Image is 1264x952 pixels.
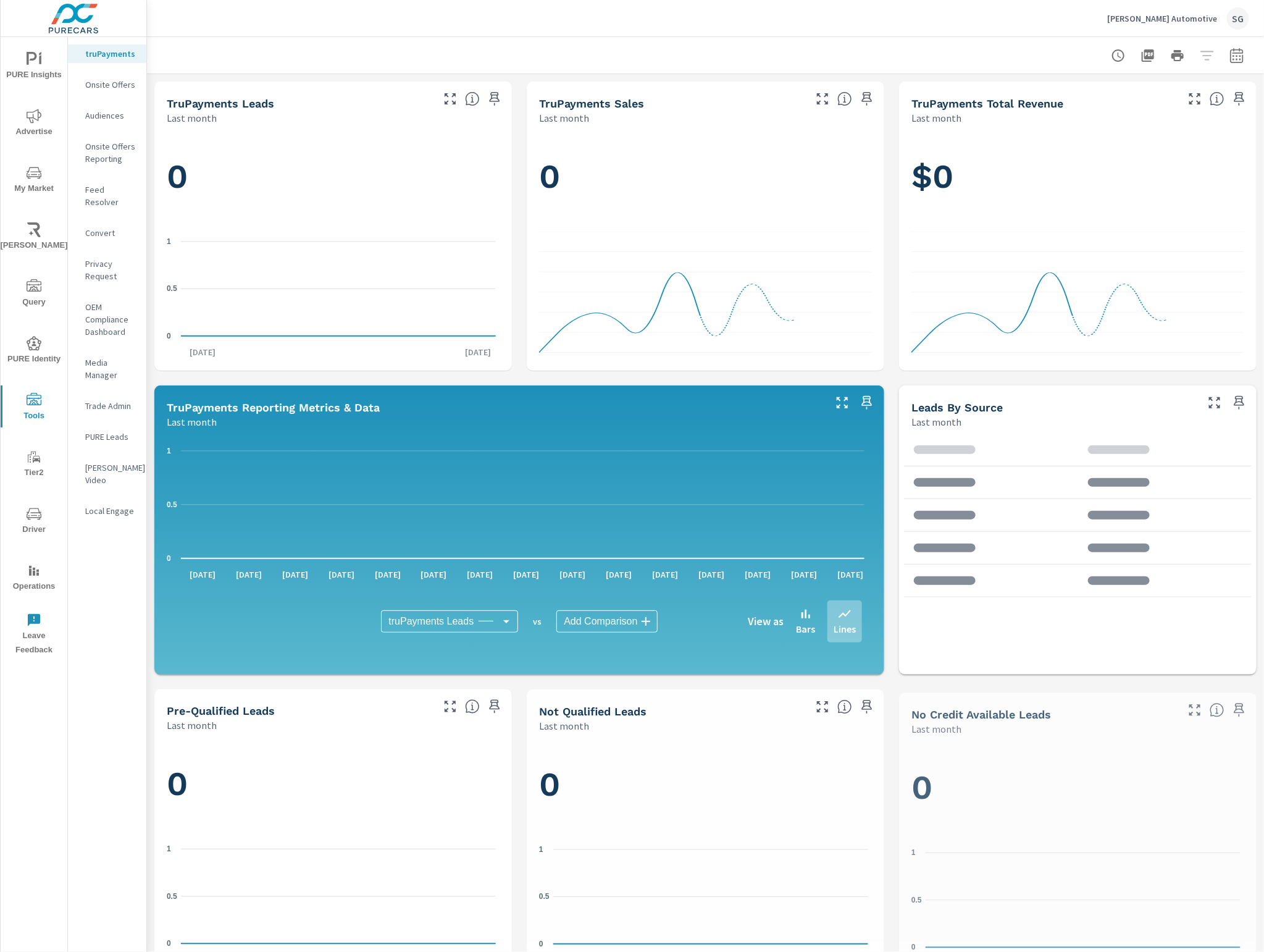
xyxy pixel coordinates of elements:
[597,568,640,581] p: [DATE]
[167,892,177,901] text: 0.5
[911,111,961,125] p: Last month
[181,346,224,358] p: [DATE]
[85,48,136,60] p: truPayments
[167,500,177,509] text: 0.5
[911,709,1051,722] h5: No Credit Available Leads
[85,227,136,239] p: Convert
[388,615,474,628] span: truPayments Leads
[911,943,916,951] text: 0
[485,697,504,717] span: Save this to your personalized report
[85,461,136,486] p: [PERSON_NAME] Video
[274,568,317,581] p: [DATE]
[539,111,589,125] p: Last month
[539,764,872,806] h1: 0
[1185,701,1205,720] button: Make Fullscreen
[1,37,67,662] div: nav menu
[167,447,171,455] text: 1
[85,505,136,517] p: Local Engage
[68,180,146,211] div: Feed Resolver
[1210,703,1224,718] span: A lead that has been submitted but has not gone through the credit application process.
[911,767,1244,809] h1: 0
[167,156,500,198] h1: 0
[4,279,64,310] span: Query
[1229,89,1249,109] span: Save this to your personalized report
[85,78,136,91] p: Onsite Offers
[68,44,146,63] div: truPayments
[1224,43,1249,68] button: Select Date Range
[4,52,64,82] span: PURE Insights
[4,166,64,196] span: My Market
[85,301,136,338] p: OEM Compliance Dashboard
[1136,43,1160,68] button: "Export Report to PDF"
[68,298,146,341] div: OEM Compliance Dashboard
[68,75,146,94] div: Onsite Offers
[4,507,64,537] span: Driver
[1165,43,1190,68] button: Print Report
[68,353,146,384] div: Media Manager
[748,615,784,628] h6: View as
[167,237,171,246] text: 1
[539,940,543,948] text: 0
[440,697,460,717] button: Make Fullscreen
[4,222,64,253] span: [PERSON_NAME]
[1210,91,1224,106] span: Total revenue from sales matched to a truPayments lead. [Source: This data is sourced from the de...
[68,137,146,168] div: Onsite Offers Reporting
[4,450,64,480] span: Tier2
[837,699,852,714] span: A basic review has been done and has not approved the credit worthiness of the lead by the config...
[167,111,217,125] p: Last month
[167,764,500,806] h1: 0
[539,845,543,854] text: 1
[227,568,270,581] p: [DATE]
[366,568,409,581] p: [DATE]
[167,705,275,718] h5: Pre-Qualified Leads
[85,356,136,381] p: Media Manager
[539,156,872,198] h1: 0
[167,845,171,853] text: 1
[412,568,456,581] p: [DATE]
[4,109,64,139] span: Advertise
[167,332,171,340] text: 0
[911,97,1063,110] h5: truPayments Total Revenue
[167,718,217,733] p: Last month
[834,621,856,636] p: Lines
[736,568,779,581] p: [DATE]
[813,697,832,717] button: Make Fullscreen
[4,393,64,423] span: Tools
[167,554,171,563] text: 0
[539,892,550,901] text: 0.5
[911,415,961,429] p: Last month
[485,89,504,109] span: Save this to your personalized report
[85,109,136,122] p: Audiences
[85,258,136,282] p: Privacy Request
[459,568,502,581] p: [DATE]
[4,613,64,657] span: Leave Feedback
[813,89,832,109] button: Make Fullscreen
[68,255,146,285] div: Privacy Request
[167,415,217,429] p: Last month
[68,502,146,520] div: Local Engage
[504,568,548,581] p: [DATE]
[911,401,1003,414] h5: Leads By Source
[85,431,136,443] p: PURE Leads
[181,568,224,581] p: [DATE]
[381,610,518,633] div: truPayments Leads
[1227,7,1249,30] div: SG
[4,336,64,366] span: PURE Identity
[4,563,64,594] span: Operations
[690,568,733,581] p: [DATE]
[911,722,961,737] p: Last month
[539,718,589,733] p: Last month
[829,568,872,581] p: [DATE]
[68,106,146,125] div: Audiences
[857,89,877,109] span: Save this to your personalized report
[1107,13,1217,24] p: [PERSON_NAME] Automotive
[564,615,637,628] span: Add Comparison
[167,284,177,293] text: 0.5
[539,705,647,718] h5: Not Qualified Leads
[837,91,852,106] span: Number of sales matched to a truPayments lead. [Source: This data is sourced from the dealer's DM...
[1229,393,1249,413] span: Save this to your personalized report
[465,699,480,714] span: A basic review has been done and approved the credit worthiness of the lead by the configured cre...
[440,89,460,109] button: Make Fullscreen
[68,428,146,446] div: PURE Leads
[167,401,380,414] h5: truPayments Reporting Metrics & Data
